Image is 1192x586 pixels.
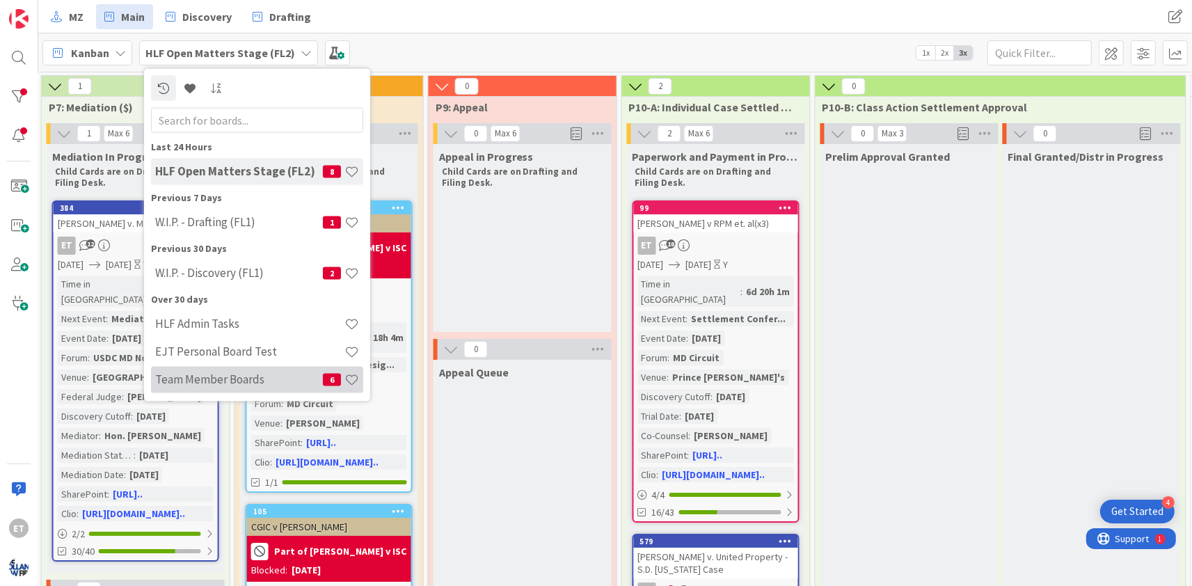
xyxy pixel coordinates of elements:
[634,535,798,548] div: 579
[58,409,131,424] div: Discovery Cutoff
[251,454,270,470] div: Clio
[86,239,95,248] span: 12
[638,331,687,346] div: Event Date
[155,317,344,331] h4: HLF Admin Tasks
[306,436,336,449] a: [URL]..
[155,372,323,386] h4: Team Member Boards
[58,237,76,255] div: ET
[251,415,280,431] div: Venue
[634,548,798,578] div: [PERSON_NAME] v. United Property - S.D. [US_STATE] Case
[323,165,341,177] span: 8
[58,506,77,521] div: Clio
[60,203,218,213] div: 384
[58,428,99,443] div: Mediator
[638,350,668,365] div: Forum
[52,150,164,164] span: Mediation In Progress
[640,203,798,213] div: 99
[88,350,90,365] span: :
[55,166,193,189] strong: Child Cards are on Drafting and Filing Desk.
[667,239,676,248] span: 18
[107,486,109,502] span: :
[935,46,954,60] span: 2x
[157,4,240,29] a: Discovery
[711,389,713,404] span: :
[634,202,798,214] div: 99
[323,267,341,279] span: 2
[274,546,406,556] b: Part of [PERSON_NAME] v ISC
[155,164,323,178] h4: HLF Open Matters Stage (FL2)
[58,276,151,307] div: Time in [GEOGRAPHIC_DATA]
[89,370,190,385] div: [GEOGRAPHIC_DATA]
[634,237,798,255] div: ET
[724,258,729,272] div: Y
[649,78,672,95] span: 2
[689,428,691,443] span: :
[269,8,311,25] span: Drafting
[954,46,973,60] span: 3x
[77,125,101,142] span: 1
[58,486,107,502] div: SharePoint
[58,331,106,346] div: Event Date
[280,415,283,431] span: :
[680,409,682,424] span: :
[58,350,88,365] div: Forum
[638,258,664,272] span: [DATE]
[283,415,363,431] div: [PERSON_NAME]
[1033,125,1057,142] span: 0
[151,139,363,154] div: Last 24 Hours
[251,563,287,578] div: Blocked:
[54,237,218,255] div: ET
[638,428,689,443] div: Co-Counsel
[182,8,232,25] span: Discovery
[347,330,407,345] div: 537d 18h 4m
[251,435,301,450] div: SharePoint
[54,202,218,214] div: 384
[851,125,875,142] span: 0
[689,331,725,346] div: [DATE]
[82,507,185,520] a: [URL][DOMAIN_NAME]..
[77,506,79,521] span: :
[87,370,89,385] span: :
[1008,150,1164,164] span: Final Granted/Distr in Progress
[495,130,516,137] div: Max 6
[688,448,690,463] span: :
[247,518,411,536] div: CGIC v [PERSON_NAME]
[1100,500,1175,523] div: Open Get Started checklist, remaining modules: 4
[244,4,319,29] a: Drafting
[629,100,793,114] span: P10-A: Individual Case Settled - Waiting for Payment
[652,505,675,520] span: 16/43
[635,166,774,189] strong: Child Cards are on Drafting and Filing Desk.
[151,190,363,205] div: Previous 7 Days
[464,125,488,142] span: 0
[155,215,323,229] h4: W.I.P. - Drafting (FL1)
[634,486,798,504] div: 4/4
[124,467,126,482] span: :
[9,9,29,29] img: Visit kanbanzone.com
[688,311,790,326] div: Settlement Confer...
[9,557,29,577] img: avatar
[682,409,718,424] div: [DATE]
[106,331,109,346] span: :
[633,150,800,164] span: Paperwork and Payment in Progress
[72,527,85,541] span: 2 / 2
[29,2,63,19] span: Support
[713,389,749,404] div: [DATE]
[323,373,341,386] span: 6
[136,448,172,463] div: [DATE]
[106,311,108,326] span: :
[121,8,145,25] span: Main
[464,341,488,358] span: 0
[101,428,205,443] div: Hon. [PERSON_NAME]
[439,150,534,164] span: Appeal in Progress
[52,200,219,562] a: 384[PERSON_NAME] v. MohelaET[DATE][DATE]YTime in [GEOGRAPHIC_DATA]:28d 18h 58mNext Event:Mediatio...
[436,100,599,114] span: P9: Appeal
[638,448,688,463] div: SharePoint
[323,216,341,228] span: 1
[155,266,323,280] h4: W.I.P. - Discovery (FL1)
[638,389,711,404] div: Discovery Cutoff
[71,45,109,61] span: Kanban
[638,311,686,326] div: Next Event
[133,409,169,424] div: [DATE]
[987,40,1092,65] input: Quick Filter...
[686,311,688,326] span: :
